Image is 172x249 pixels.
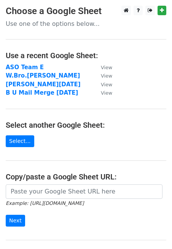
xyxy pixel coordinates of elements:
a: View [93,81,112,88]
a: [PERSON_NAME][DATE] [6,81,81,88]
h4: Copy/paste a Google Sheet URL: [6,172,166,181]
a: B U Mail Merge [DATE] [6,89,78,96]
a: W.Bro.[PERSON_NAME] [6,72,80,79]
small: View [101,82,112,87]
h4: Use a recent Google Sheet: [6,51,166,60]
p: Use one of the options below... [6,20,166,28]
a: View [93,72,112,79]
a: View [93,64,112,71]
h4: Select another Google Sheet: [6,121,166,130]
a: ASO Team E [6,64,44,71]
small: View [101,73,112,79]
small: Example: [URL][DOMAIN_NAME] [6,200,84,206]
a: View [93,89,112,96]
h3: Choose a Google Sheet [6,6,166,17]
a: Select... [6,135,34,147]
input: Next [6,215,25,227]
input: Paste your Google Sheet URL here [6,184,162,199]
small: View [101,65,112,70]
small: View [101,90,112,96]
